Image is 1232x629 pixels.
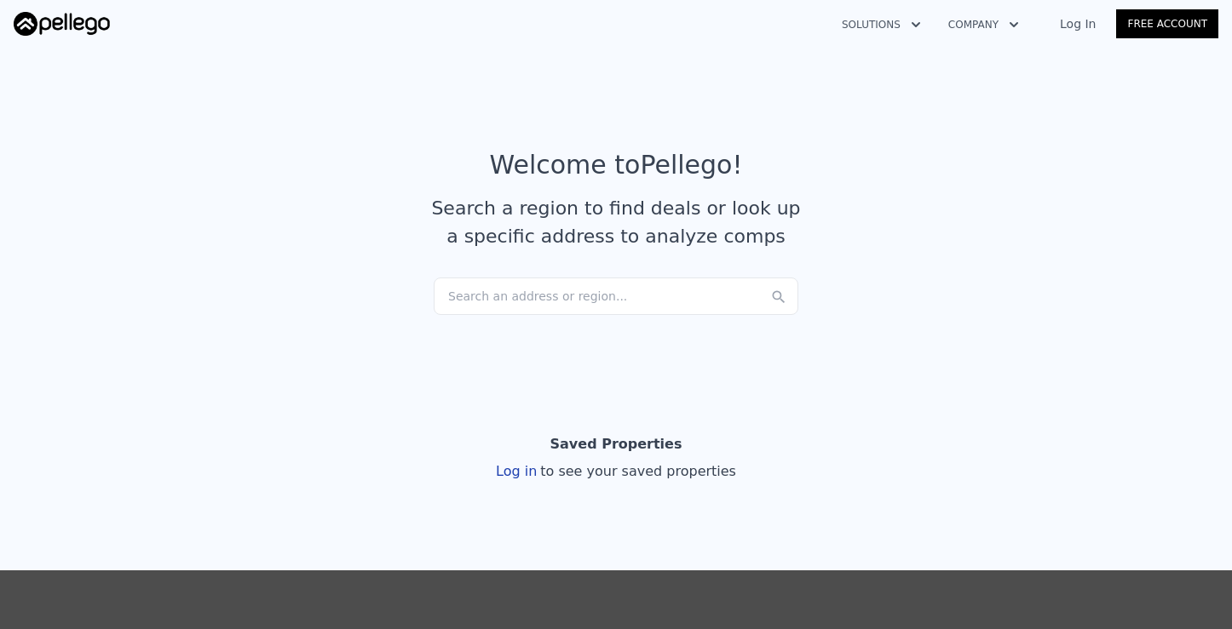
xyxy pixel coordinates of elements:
div: Search a region to find deals or look up a specific address to analyze comps [425,194,807,250]
div: Saved Properties [550,427,682,461]
div: Log in [496,461,736,482]
div: Search an address or region... [434,277,798,315]
span: to see your saved properties [537,463,736,479]
a: Log In [1039,15,1116,32]
div: Welcome to Pellego ! [490,150,743,180]
button: Solutions [828,9,935,40]
button: Company [935,9,1033,40]
img: Pellego [14,12,110,36]
a: Free Account [1116,9,1218,38]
